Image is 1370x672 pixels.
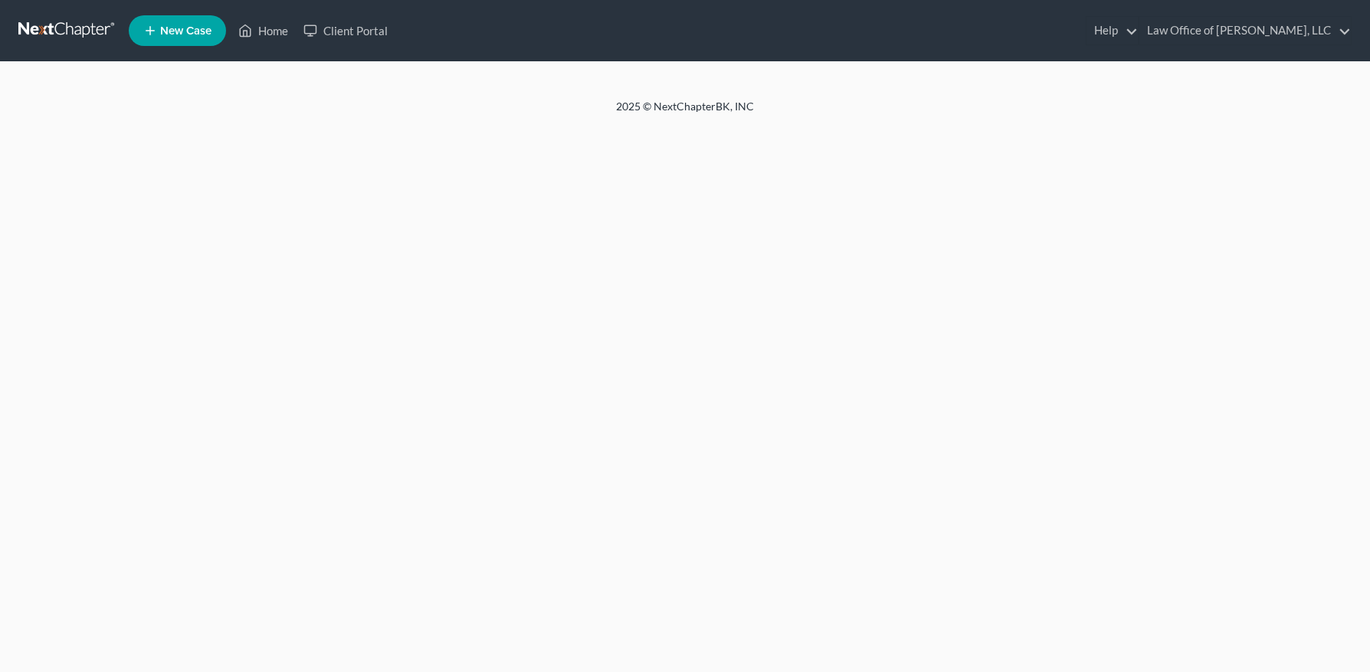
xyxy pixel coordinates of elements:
[231,17,296,44] a: Home
[129,15,226,46] new-legal-case-button: New Case
[248,99,1122,126] div: 2025 © NextChapterBK, INC
[1086,17,1138,44] a: Help
[296,17,395,44] a: Client Portal
[1139,17,1351,44] a: Law Office of [PERSON_NAME], LLC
